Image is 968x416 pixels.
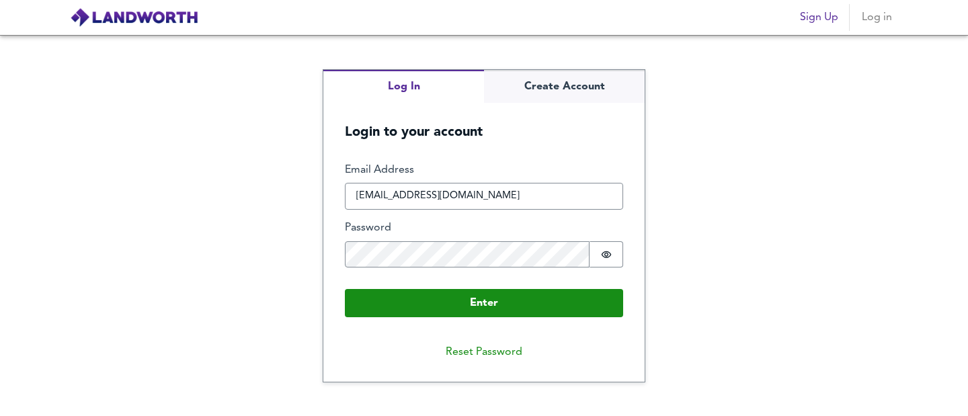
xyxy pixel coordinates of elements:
button: Show password [590,241,623,268]
button: Enter [345,289,623,317]
input: e.g. joe@bloggs.com [345,183,623,210]
img: logo [70,7,198,28]
label: Email Address [345,163,623,178]
label: Password [345,220,623,236]
button: Log in [855,4,898,31]
button: Sign Up [795,4,844,31]
h5: Login to your account [323,103,645,141]
span: Log in [860,8,893,27]
button: Reset Password [435,339,533,366]
span: Sign Up [800,8,838,27]
button: Create Account [484,70,645,103]
button: Log In [323,70,484,103]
